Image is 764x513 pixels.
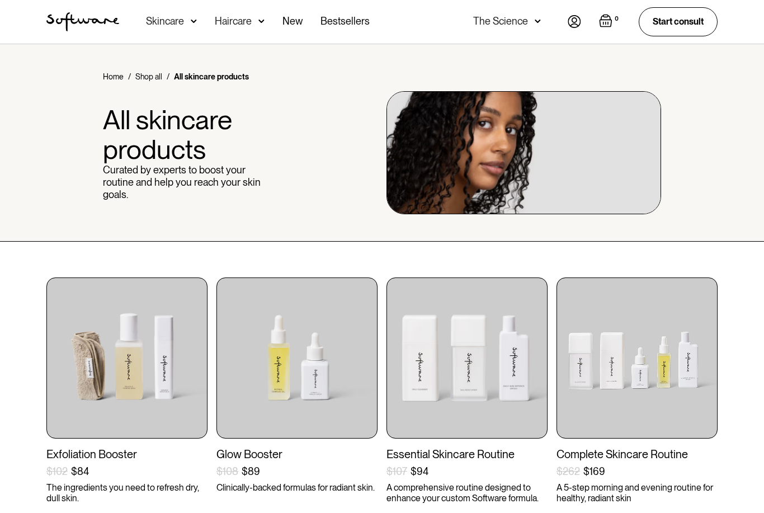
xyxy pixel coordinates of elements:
[473,16,528,27] div: The Science
[557,465,580,478] div: $262
[215,16,252,27] div: Haircare
[146,16,184,27] div: Skincare
[167,71,169,82] div: /
[103,164,264,200] p: Curated by experts to boost your routine and help you reach your skin goals.
[103,105,264,164] h1: All skincare products
[71,465,89,478] div: $84
[242,465,260,478] div: $89
[46,448,207,461] div: Exfoliation Booster
[46,12,119,31] a: home
[174,71,249,82] div: All skincare products
[128,71,131,82] div: /
[216,482,378,493] p: Clinically-backed formulas for radiant skin.
[411,465,428,478] div: $94
[557,482,718,503] p: A 5-step morning and evening routine for healthy, radiant skin
[612,14,621,24] div: 0
[135,71,162,82] a: Shop all
[216,465,238,478] div: $108
[46,12,119,31] img: Software Logo
[386,448,548,461] div: Essential Skincare Routine
[46,465,68,478] div: $102
[557,448,718,461] div: Complete Skincare Routine
[46,482,207,503] p: The ingredients you need to refresh dry, dull skin.
[216,448,378,461] div: Glow Booster
[386,465,407,478] div: $107
[583,465,605,478] div: $169
[639,7,718,36] a: Start consult
[599,14,621,30] a: Open empty cart
[258,16,265,27] img: arrow down
[191,16,197,27] img: arrow down
[103,71,124,82] a: Home
[535,16,541,27] img: arrow down
[386,482,548,503] p: A comprehensive routine designed to enhance your custom Software formula.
